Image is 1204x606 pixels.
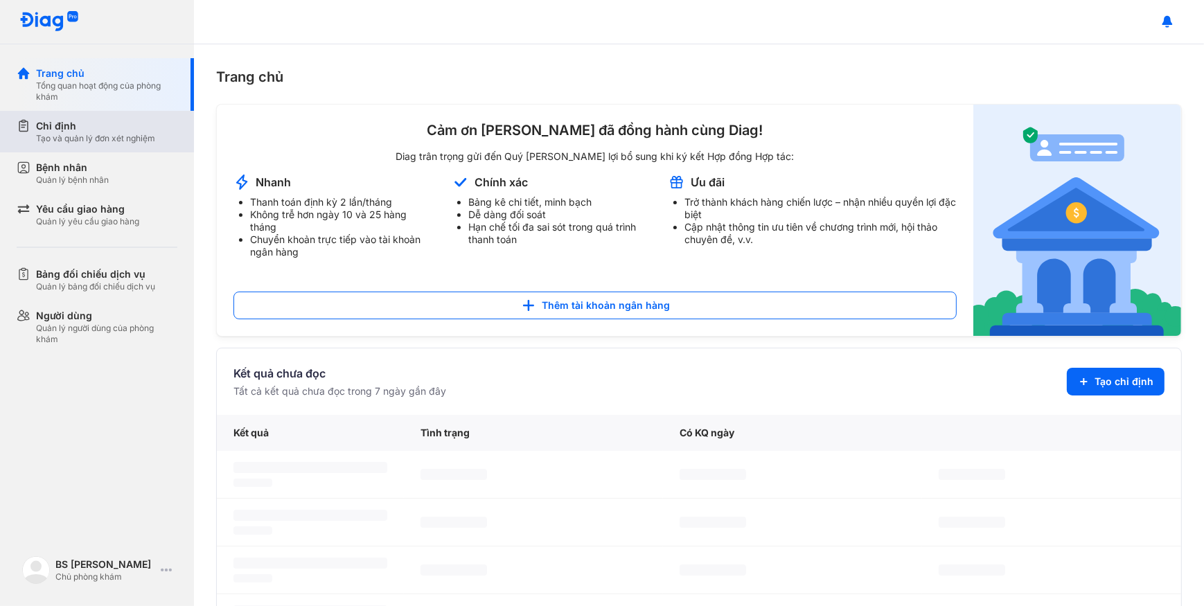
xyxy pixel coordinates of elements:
[36,133,155,144] div: Tạo và quản lý đơn xét nghiệm
[233,526,272,535] span: ‌
[250,208,435,233] li: Không trễ hơn ngày 10 và 25 hàng tháng
[36,216,139,227] div: Quản lý yêu cầu giao hàng
[216,66,1182,87] div: Trang chủ
[233,462,387,473] span: ‌
[233,150,957,163] div: Diag trân trọng gửi đến Quý [PERSON_NAME] lợi bổ sung khi ký kết Hợp đồng Hợp tác:
[36,161,109,175] div: Bệnh nhân
[233,479,272,487] span: ‌
[36,66,177,80] div: Trang chủ
[939,517,1005,528] span: ‌
[22,556,50,584] img: logo
[468,208,651,221] li: Dễ dàng đối soát
[939,469,1005,480] span: ‌
[36,202,139,216] div: Yêu cầu giao hàng
[55,558,155,571] div: BS [PERSON_NAME]
[939,564,1005,576] span: ‌
[36,119,155,133] div: Chỉ định
[36,267,155,281] div: Bảng đối chiếu dịch vụ
[1067,368,1165,395] button: Tạo chỉ định
[420,469,487,480] span: ‌
[36,309,177,323] div: Người dùng
[691,175,725,190] div: Ưu đãi
[668,174,685,190] img: account-announcement
[36,323,177,345] div: Quản lý người dùng của phòng khám
[684,196,957,221] li: Trở thành khách hàng chiến lược – nhận nhiều quyền lợi đặc biệt
[36,175,109,186] div: Quản lý bệnh nhân
[250,233,435,258] li: Chuyển khoản trực tiếp vào tài khoản ngân hàng
[420,564,487,576] span: ‌
[233,121,957,139] div: Cảm ơn [PERSON_NAME] đã đồng hành cùng Diag!
[233,174,250,190] img: account-announcement
[233,384,446,398] div: Tất cả kết quả chưa đọc trong 7 ngày gần đây
[217,415,404,451] div: Kết quả
[680,517,746,528] span: ‌
[475,175,528,190] div: Chính xác
[1095,375,1153,389] span: Tạo chỉ định
[233,365,446,382] div: Kết quả chưa đọc
[233,292,957,319] button: Thêm tài khoản ngân hàng
[256,175,291,190] div: Nhanh
[680,564,746,576] span: ‌
[684,221,957,246] li: Cập nhật thông tin ưu tiên về chương trình mới, hội thảo chuyên đề, v.v.
[468,221,651,246] li: Hạn chế tối đa sai sót trong quá trình thanh toán
[19,11,79,33] img: logo
[452,174,469,190] img: account-announcement
[55,571,155,582] div: Chủ phòng khám
[663,415,922,451] div: Có KQ ngày
[233,558,387,569] span: ‌
[468,196,651,208] li: Bảng kê chi tiết, minh bạch
[973,105,1181,336] img: account-announcement
[36,80,177,103] div: Tổng quan hoạt động của phòng khám
[420,517,487,528] span: ‌
[404,415,663,451] div: Tình trạng
[233,574,272,582] span: ‌
[250,196,435,208] li: Thanh toán định kỳ 2 lần/tháng
[36,281,155,292] div: Quản lý bảng đối chiếu dịch vụ
[233,510,387,521] span: ‌
[680,469,746,480] span: ‌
